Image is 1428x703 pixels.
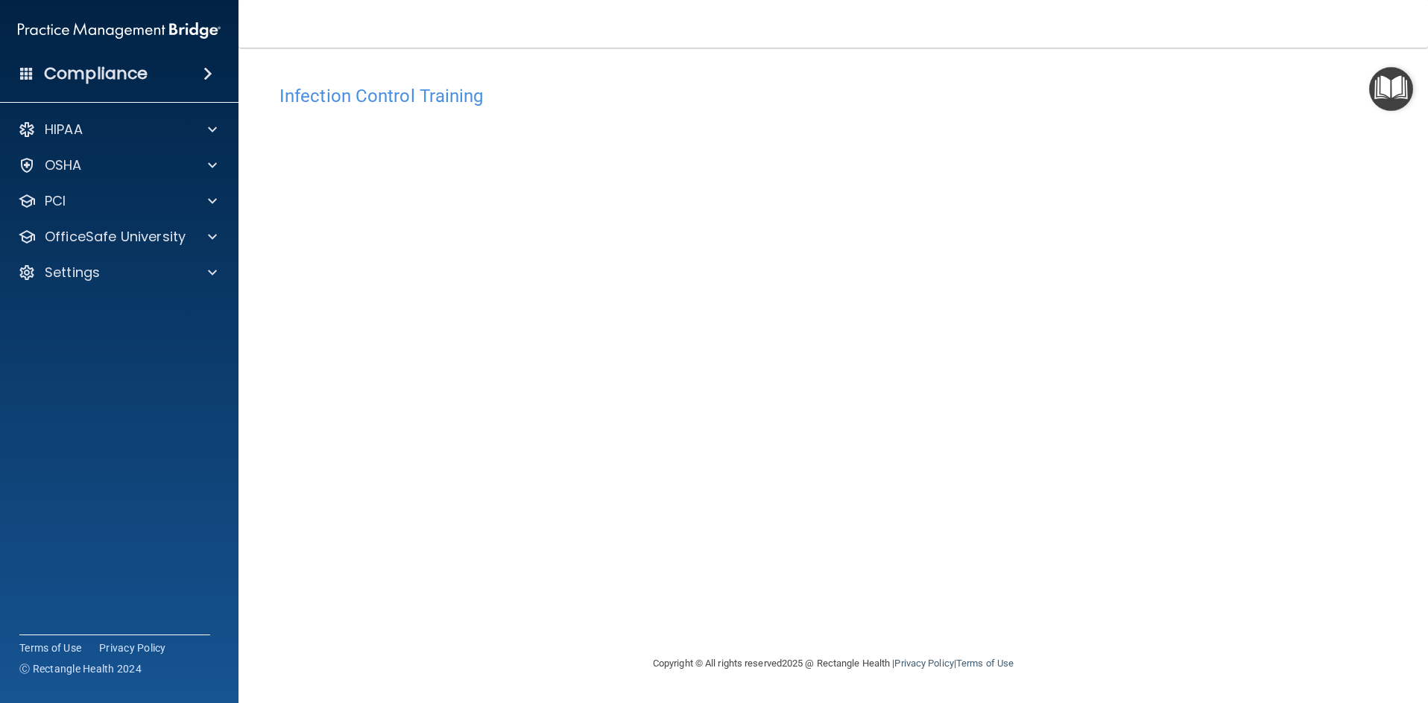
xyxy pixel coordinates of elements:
[18,192,217,210] a: PCI
[99,640,166,655] a: Privacy Policy
[44,63,148,84] h4: Compliance
[18,121,217,139] a: HIPAA
[561,640,1105,687] div: Copyright © All rights reserved 2025 @ Rectangle Health | |
[956,658,1014,669] a: Terms of Use
[18,16,221,45] img: PMB logo
[1170,597,1410,657] iframe: Drift Widget Chat Controller
[18,228,217,246] a: OfficeSafe University
[45,228,186,246] p: OfficeSafe University
[1369,67,1413,111] button: Open Resource Center
[45,121,83,139] p: HIPAA
[279,114,1025,572] iframe: infection-control-training
[45,156,82,174] p: OSHA
[45,192,66,210] p: PCI
[45,264,100,281] p: Settings
[19,661,142,676] span: Ⓒ Rectangle Health 2024
[18,264,217,281] a: Settings
[19,640,81,655] a: Terms of Use
[894,658,953,669] a: Privacy Policy
[18,156,217,174] a: OSHA
[279,86,1387,106] h4: Infection Control Training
